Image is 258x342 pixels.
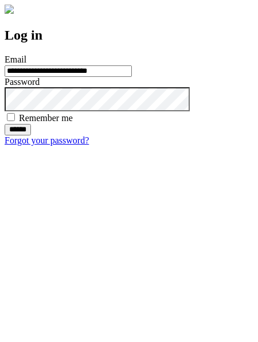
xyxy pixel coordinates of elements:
h2: Log in [5,28,253,43]
label: Remember me [19,113,73,123]
a: Forgot your password? [5,135,89,145]
label: Email [5,55,26,64]
img: logo-4e3dc11c47720685a147b03b5a06dd966a58ff35d612b21f08c02c0306f2b779.png [5,5,14,14]
label: Password [5,77,40,87]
